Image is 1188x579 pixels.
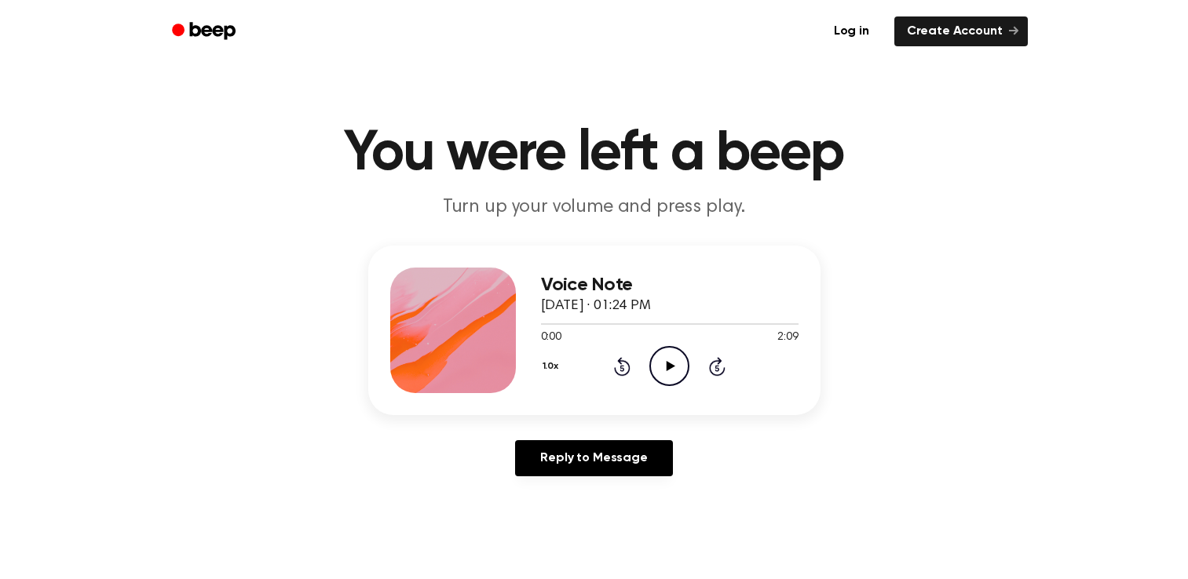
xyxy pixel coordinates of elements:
a: Reply to Message [515,440,672,476]
button: 1.0x [541,353,565,380]
p: Turn up your volume and press play. [293,195,896,220]
a: Create Account [894,16,1028,46]
span: 0:00 [541,330,561,346]
span: 2:09 [777,330,798,346]
a: Log in [818,13,885,49]
a: Beep [161,16,250,47]
h1: You were left a beep [192,126,996,182]
span: [DATE] · 01:24 PM [541,299,651,313]
h3: Voice Note [541,275,799,296]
